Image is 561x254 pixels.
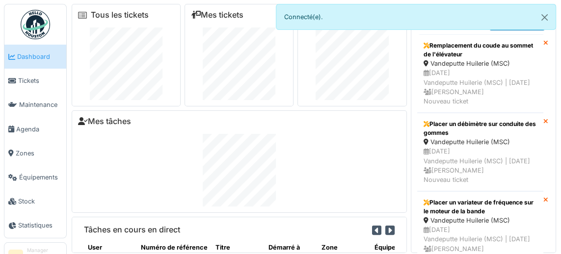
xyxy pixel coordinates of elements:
span: Maintenance [19,100,62,109]
a: Mes tâches [78,117,131,126]
span: Agenda [16,125,62,134]
a: Statistiques [4,213,66,237]
a: Équipements [4,165,66,189]
a: Dashboard [4,45,66,69]
span: Statistiques [18,221,62,230]
div: Manager [27,247,62,254]
div: [DATE] Vandeputte Huilerie (MSC) | [DATE] [PERSON_NAME] Nouveau ticket [424,147,537,184]
a: Zones [4,141,66,165]
a: Placer un débimètre sur conduite des gommes Vandeputte Huilerie (MSC) [DATE]Vandeputte Huilerie (... [417,113,543,191]
div: Remplacement du coude au sommet de l'élévateur [424,41,537,59]
span: translation missing: fr.shared.user [88,244,102,251]
span: Zones [16,149,62,158]
div: Placer un variateur de fréquence sur le moteur de la bande [424,198,537,216]
a: Agenda [4,117,66,141]
a: Tickets [4,69,66,93]
button: Close [534,4,556,30]
div: Vandeputte Huilerie (MSC) [424,216,537,225]
a: Stock [4,189,66,213]
span: Équipements [19,173,62,182]
span: Stock [18,197,62,206]
div: Connecté(e). [276,4,557,30]
h6: Tâches en cours en direct [84,225,180,234]
div: Placer un débimètre sur conduite des gommes [424,120,537,137]
span: Tickets [18,76,62,85]
span: Dashboard [17,52,62,61]
a: Remplacement du coude au sommet de l'élévateur Vandeputte Huilerie (MSC) [DATE]Vandeputte Huileri... [417,34,543,113]
div: Vandeputte Huilerie (MSC) [424,137,537,147]
a: Mes tickets [191,10,243,20]
div: Vandeputte Huilerie (MSC) [424,59,537,68]
a: Tous les tickets [91,10,149,20]
div: [DATE] Vandeputte Huilerie (MSC) | [DATE] [PERSON_NAME] Nouveau ticket [424,68,537,106]
a: Maintenance [4,93,66,117]
img: Badge_color-CXgf-gQk.svg [21,10,50,39]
